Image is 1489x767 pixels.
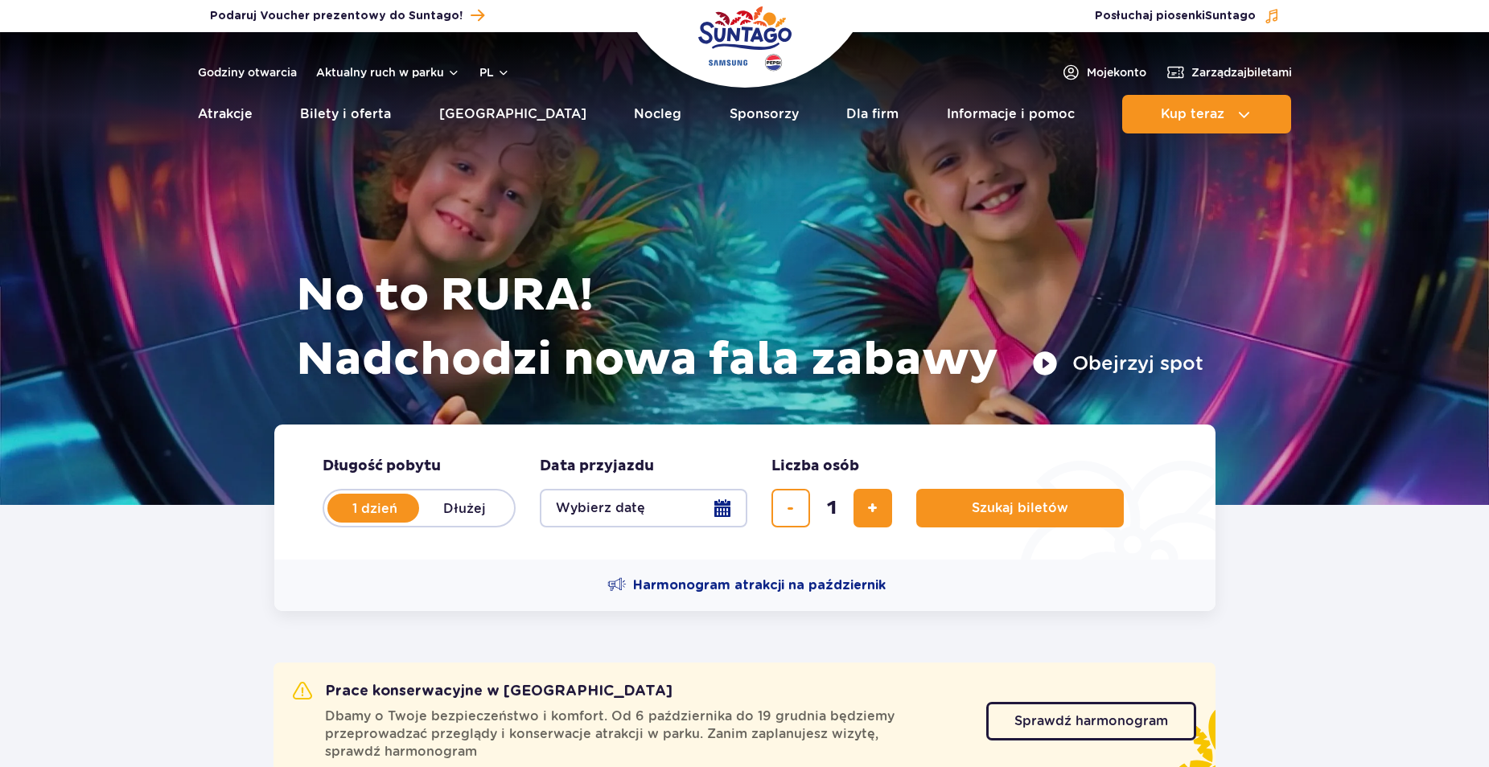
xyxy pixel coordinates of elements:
[854,489,892,527] button: dodaj bilet
[972,501,1068,515] span: Szukaj biletów
[1032,351,1203,376] button: Obejrzyj spot
[1087,64,1146,80] span: Moje konto
[1014,715,1168,728] span: Sprawdź harmonogram
[730,95,799,133] a: Sponsorzy
[771,457,859,476] span: Liczba osób
[1095,8,1256,24] span: Posłuchaj piosenki
[210,8,463,24] span: Podaruj Voucher prezentowy do Suntago!
[846,95,899,133] a: Dla firm
[986,702,1196,740] a: Sprawdź harmonogram
[293,682,673,701] h2: Prace konserwacyjne w [GEOGRAPHIC_DATA]
[1205,10,1256,22] span: Suntago
[198,64,297,80] a: Godziny otwarcia
[329,491,421,525] label: 1 dzień
[607,576,886,595] a: Harmonogram atrakcji na październik
[540,489,747,527] button: Wybierz datę
[947,95,1075,133] a: Informacje i pomoc
[540,457,654,476] span: Data przyjazdu
[210,5,484,27] a: Podaruj Voucher prezentowy do Suntago!
[1166,63,1292,82] a: Zarządzajbiletami
[916,489,1124,527] button: Szukaj biletów
[439,95,586,133] a: [GEOGRAPHIC_DATA]
[325,708,967,761] span: Dbamy o Twoje bezpieczeństwo i komfort. Od 6 października do 19 grudnia będziemy przeprowadzać pr...
[633,576,886,594] span: Harmonogram atrakcji na październik
[274,425,1215,560] form: Planowanie wizyty w Park of Poland
[771,489,810,527] button: usuń bilet
[296,264,1203,392] h1: No to RURA! Nadchodzi nowa fala zabawy
[419,491,511,525] label: Dłużej
[300,95,391,133] a: Bilety i oferta
[1122,95,1291,133] button: Kup teraz
[198,95,253,133] a: Atrakcje
[634,95,681,133] a: Nocleg
[479,64,510,80] button: pl
[1095,8,1280,24] button: Posłuchaj piosenkiSuntago
[323,457,441,476] span: Długość pobytu
[1061,63,1146,82] a: Mojekonto
[1161,107,1224,121] span: Kup teraz
[1191,64,1292,80] span: Zarządzaj biletami
[316,66,460,79] button: Aktualny ruch w parku
[812,489,851,527] input: liczba biletów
